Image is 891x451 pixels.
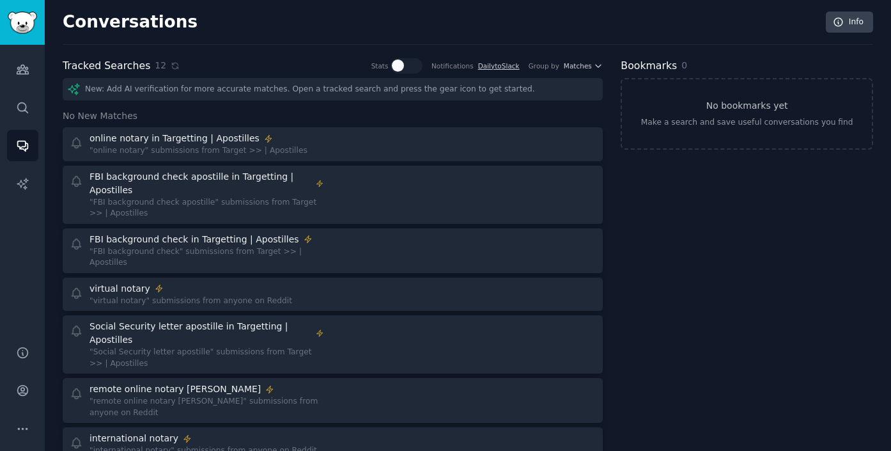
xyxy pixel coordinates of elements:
[63,378,603,423] a: remote online notary [PERSON_NAME]"remote online notary [PERSON_NAME]" submissions from anyone on...
[478,62,520,70] a: DailytoSlack
[564,61,603,70] button: Matches
[89,197,324,219] div: "FBI background check apostille" submissions from Target >> | Apostilles
[89,132,260,145] div: online notary in Targetting | Apostilles
[63,127,603,161] a: online notary in Targetting | Apostilles"online notary" submissions from Target >> | Apostilles
[89,432,178,445] div: international notary
[89,282,150,296] div: virtual notary
[8,12,37,34] img: GummySearch logo
[155,59,166,72] span: 12
[641,117,853,129] div: Make a search and save useful conversations you find
[89,233,299,246] div: FBI background check in Targetting | Apostilles
[826,12,873,33] a: Info
[63,109,137,123] span: No New Matches
[564,61,592,70] span: Matches
[89,145,307,157] div: "online notary" submissions from Target >> | Apostilles
[529,61,559,70] div: Group by
[681,60,687,70] span: 0
[89,320,311,347] div: Social Security letter apostille in Targetting | Apostilles
[89,246,324,269] div: "FBI background check" submissions from Target >> | Apostilles
[431,61,474,70] div: Notifications
[371,61,389,70] div: Stats
[706,99,788,113] h3: No bookmarks yet
[89,347,324,369] div: "Social Security letter apostille" submissions from Target >> | Apostilles
[63,78,603,100] div: New: Add AI verification for more accurate matches. Open a tracked search and press the gear icon...
[89,383,261,396] div: remote online notary [PERSON_NAME]
[63,58,150,74] h2: Tracked Searches
[89,396,324,418] div: "remote online notary [PERSON_NAME]" submissions from anyone on Reddit
[621,58,677,74] h2: Bookmarks
[89,170,311,197] div: FBI background check apostille in Targetting | Apostilles
[63,278,603,312] a: virtual notary"virtual notary" submissions from anyone on Reddit
[63,166,603,224] a: FBI background check apostille in Targetting | Apostilles"FBI background check apostille" submiss...
[621,78,873,150] a: No bookmarks yetMake a search and save useful conversations you find
[63,228,603,273] a: FBI background check in Targetting | Apostilles"FBI background check" submissions from Target >> ...
[63,12,198,33] h2: Conversations
[63,315,603,374] a: Social Security letter apostille in Targetting | Apostilles"Social Security letter apostille" sub...
[89,296,292,307] div: "virtual notary" submissions from anyone on Reddit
